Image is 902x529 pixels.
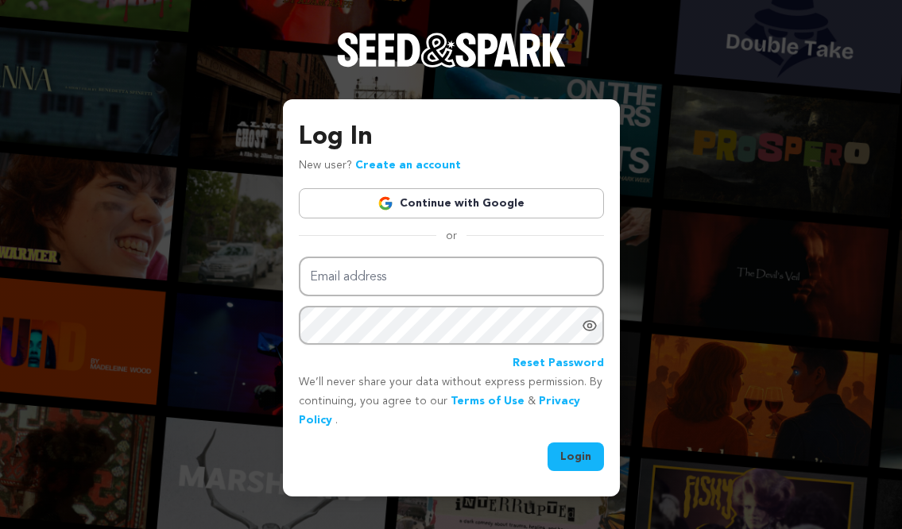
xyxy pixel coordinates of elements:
[299,118,604,156] h3: Log In
[299,396,580,426] a: Privacy Policy
[299,373,604,430] p: We’ll never share your data without express permission. By continuing, you agree to our & .
[513,354,604,373] a: Reset Password
[451,396,525,407] a: Terms of Use
[436,228,466,244] span: or
[337,33,566,99] a: Seed&Spark Homepage
[299,156,461,176] p: New user?
[548,442,604,471] button: Login
[299,188,604,218] a: Continue with Google
[377,195,393,211] img: Google logo
[299,257,604,297] input: Email address
[582,318,598,334] a: Show password as plain text. Warning: this will display your password on the screen.
[337,33,566,68] img: Seed&Spark Logo
[355,160,461,171] a: Create an account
